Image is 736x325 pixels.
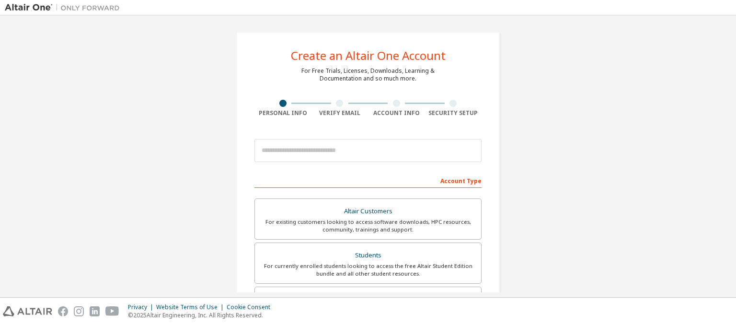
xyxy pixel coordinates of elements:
div: Security Setup [425,109,482,117]
img: altair_logo.svg [3,306,52,316]
img: instagram.svg [74,306,84,316]
div: Personal Info [254,109,311,117]
div: Create an Altair One Account [291,50,446,61]
img: Altair One [5,3,125,12]
div: For Free Trials, Licenses, Downloads, Learning & Documentation and so much more. [301,67,435,82]
div: Altair Customers [261,205,475,218]
div: Verify Email [311,109,368,117]
img: facebook.svg [58,306,68,316]
div: Website Terms of Use [156,303,227,311]
div: Students [261,249,475,262]
div: Account Info [368,109,425,117]
p: © 2025 Altair Engineering, Inc. All Rights Reserved. [128,311,276,319]
div: Account Type [254,173,482,188]
div: For existing customers looking to access software downloads, HPC resources, community, trainings ... [261,218,475,233]
img: youtube.svg [105,306,119,316]
img: linkedin.svg [90,306,100,316]
div: For currently enrolled students looking to access the free Altair Student Edition bundle and all ... [261,262,475,278]
div: Cookie Consent [227,303,276,311]
div: Privacy [128,303,156,311]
